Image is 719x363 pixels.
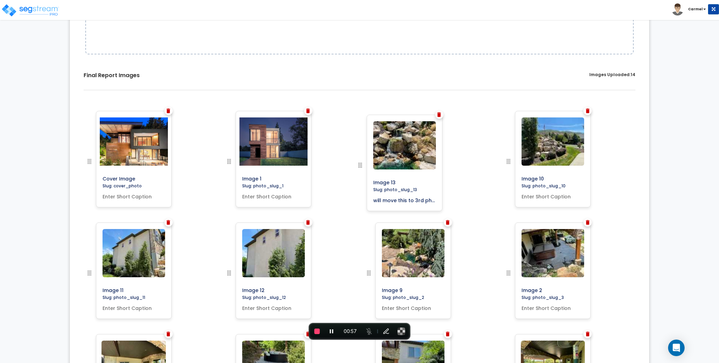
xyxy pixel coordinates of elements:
img: Trash Icon [167,332,170,336]
img: drag handle [356,161,364,169]
label: Slug: photo_slug_2 [379,294,427,300]
label: Final Report Images [84,72,140,80]
input: Enter Short Caption [100,302,168,312]
b: Carmel [688,7,702,12]
input: Enter Short Caption [519,302,587,312]
label: Slug: photo_slug_11 [100,294,148,300]
img: Trash Icon [437,112,441,117]
label: Slug: photo_slug_1 [239,183,286,189]
div: Open Intercom Messenger [668,340,685,356]
img: drag handle [85,269,94,277]
img: Trash Icon [167,108,170,113]
input: Enter Short Caption [519,190,587,200]
span: 14 [631,72,635,77]
img: Trash Icon [586,332,590,336]
img: drag handle [225,269,233,277]
img: Trash Icon [167,220,170,225]
label: Slug: photo_slug_3 [519,294,567,300]
img: avatar.png [672,3,684,15]
img: drag handle [504,157,513,166]
img: Trash Icon [306,108,310,113]
img: drag handle [365,269,373,277]
img: Trash Icon [306,332,310,336]
input: Enter Short Caption [239,302,308,312]
img: Trash Icon [306,220,310,225]
img: drag handle [225,157,233,166]
img: Trash Icon [446,332,450,336]
label: Slug: photo_slug_10 [519,183,568,189]
label: Images Uploaded: [589,72,635,80]
img: Trash Icon [586,108,590,113]
input: Enter Short Caption [379,302,447,312]
label: Slug: photo_slug_13 [371,187,420,193]
label: Slug: photo_slug_12 [239,294,289,300]
img: logo_pro_r.png [1,3,60,17]
input: Enter Short Caption [239,190,308,200]
img: drag handle [85,157,94,166]
img: Trash Icon [586,220,590,225]
input: Enter Short Caption [371,194,439,204]
label: Slug: cover_photo [100,183,144,189]
img: drag handle [504,269,513,277]
input: Enter Short Caption [100,190,168,200]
